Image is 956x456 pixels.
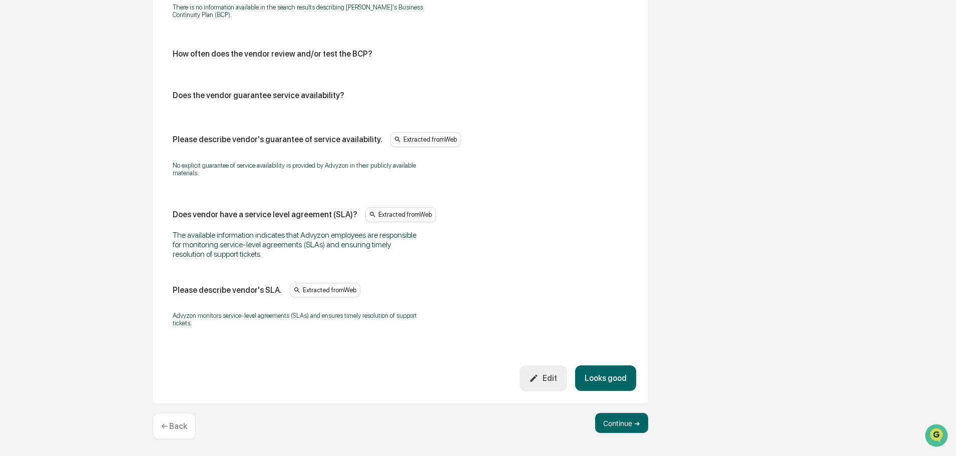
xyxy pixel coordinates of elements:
[173,162,423,177] p: No explicit guarantee of service availability is provided by Advyzon in their publicly available ...
[390,132,461,147] div: Extracted from Web
[173,91,344,100] div: Does the vendor guarantee service availability?
[10,77,28,95] img: 1746055101610-c473b297-6a78-478c-a979-82029cc54cd1
[173,49,372,59] div: How often does the vendor review and/or test the BCP?
[173,4,423,19] p: There is no information available in the search results describing [PERSON_NAME]'s Business Conti...
[520,365,567,391] button: Edit
[69,122,128,140] a: 🗄️Attestations
[529,373,557,383] div: Edit
[20,145,63,155] span: Data Lookup
[595,413,648,433] button: Continue ➔
[161,421,187,431] p: ← Back
[26,46,165,56] input: Clear
[20,126,65,136] span: Preclearance
[365,207,436,222] div: Extracted from Web
[10,127,18,135] div: 🖐️
[10,146,18,154] div: 🔎
[34,77,164,87] div: Start new chat
[173,230,423,259] div: The available information indicates that Advyzon employees are responsible for monitoring service...
[10,21,182,37] p: How can we help?
[290,283,360,298] div: Extracted from Web
[173,210,357,219] div: Does vendor have a service level agreement (SLA)?
[6,122,69,140] a: 🖐️Preclearance
[575,365,636,391] button: Looks good
[173,312,423,327] p: Advyzon monitors service-level agreements (SLAs) and ensures timely resolution of support tickets.
[71,169,121,177] a: Powered byPylon
[173,135,382,144] div: Please describe vendor's guarantee of service availability.
[83,126,124,136] span: Attestations
[73,127,81,135] div: 🗄️
[34,87,127,95] div: We're available if you need us!
[100,170,121,177] span: Pylon
[924,423,951,450] iframe: Open customer support
[170,80,182,92] button: Start new chat
[173,285,282,295] div: Please describe vendor's SLA.
[6,141,67,159] a: 🔎Data Lookup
